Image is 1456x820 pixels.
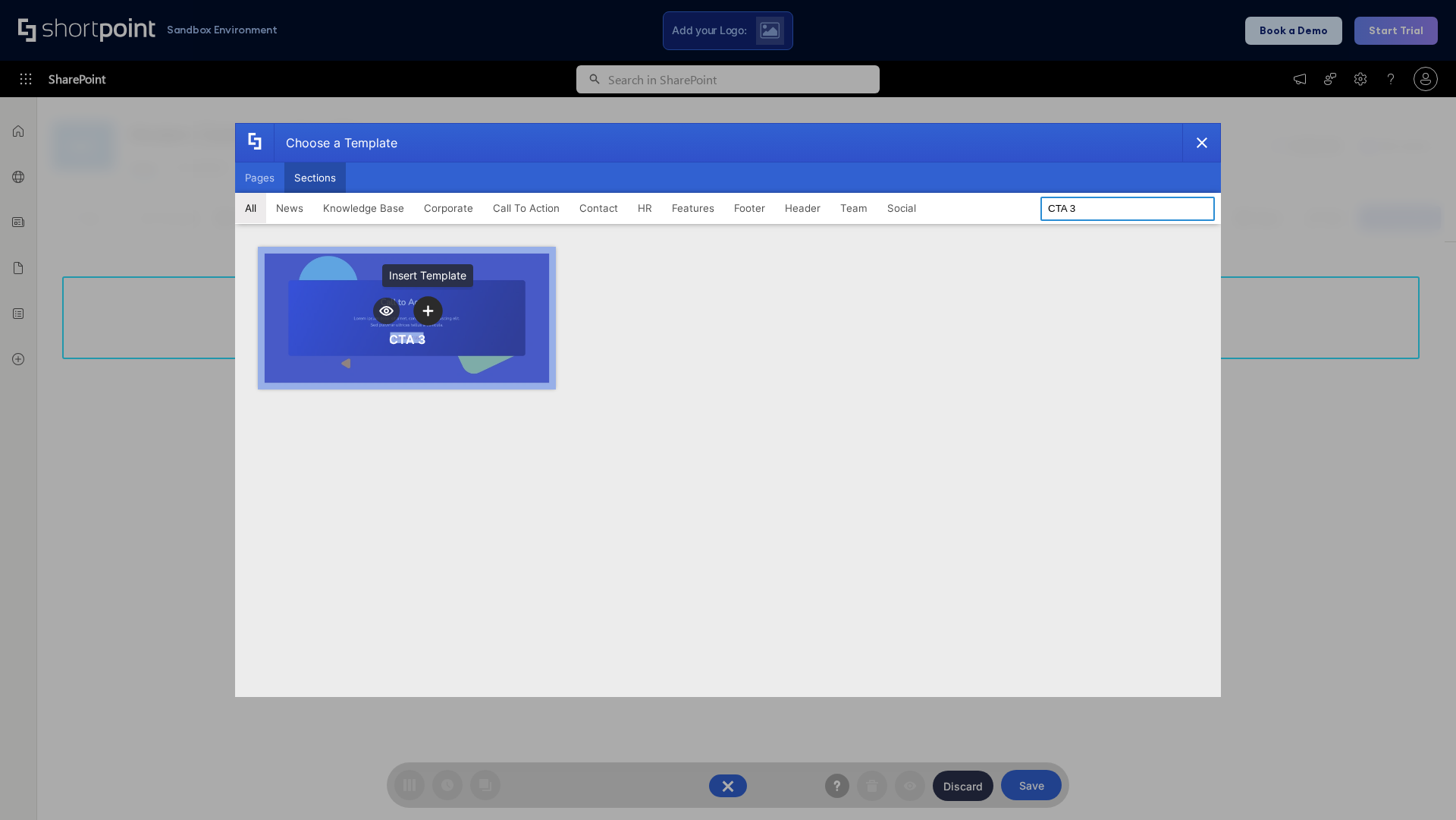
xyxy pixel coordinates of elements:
[274,124,397,162] div: Choose a Template
[830,193,877,223] button: Team
[235,123,1221,697] div: template selector
[1380,747,1456,820] iframe: Chat Widget
[483,193,570,223] button: Call To Action
[724,193,775,223] button: Footer
[313,193,414,223] button: Knowledge Base
[389,332,425,347] div: CTA 3
[1040,197,1215,221] input: Search
[266,193,313,223] button: News
[414,193,483,223] button: Corporate
[570,193,628,223] button: Contact
[662,193,724,223] button: Features
[628,193,662,223] button: HR
[877,193,926,223] button: Social
[775,193,830,223] button: Header
[284,162,346,193] button: Sections
[235,162,284,193] button: Pages
[235,193,266,223] button: All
